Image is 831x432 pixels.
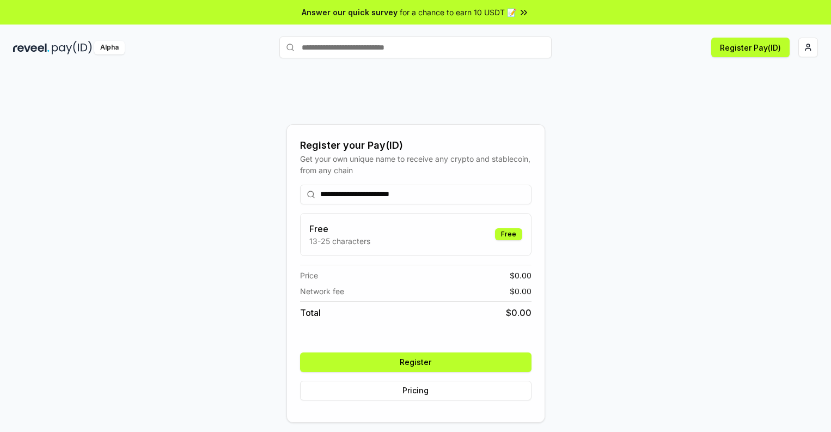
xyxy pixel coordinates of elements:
[302,7,398,18] span: Answer our quick survey
[300,381,531,400] button: Pricing
[94,41,125,54] div: Alpha
[13,41,50,54] img: reveel_dark
[300,352,531,372] button: Register
[309,235,370,247] p: 13-25 characters
[300,153,531,176] div: Get your own unique name to receive any crypto and stablecoin, from any chain
[510,270,531,281] span: $ 0.00
[400,7,516,18] span: for a chance to earn 10 USDT 📝
[309,222,370,235] h3: Free
[300,138,531,153] div: Register your Pay(ID)
[300,270,318,281] span: Price
[506,306,531,319] span: $ 0.00
[300,306,321,319] span: Total
[300,285,344,297] span: Network fee
[52,41,92,54] img: pay_id
[711,38,790,57] button: Register Pay(ID)
[495,228,522,240] div: Free
[510,285,531,297] span: $ 0.00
